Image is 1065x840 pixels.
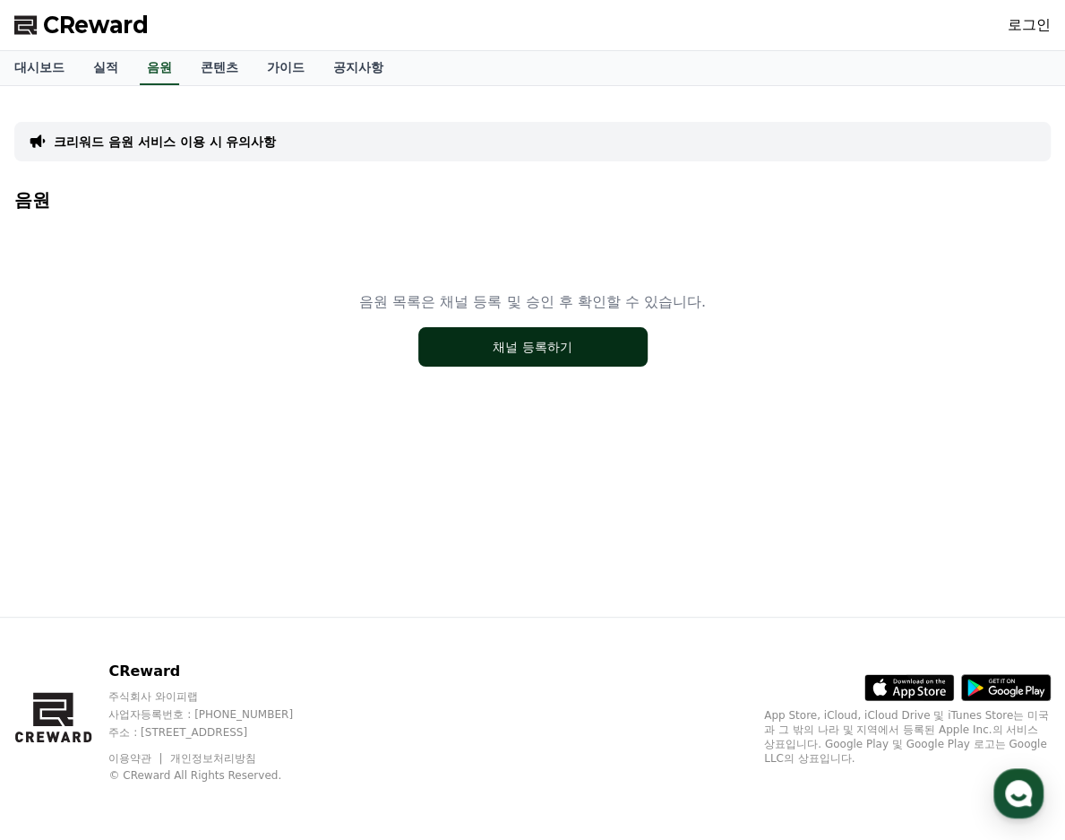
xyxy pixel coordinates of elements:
a: 음원 [140,51,179,85]
p: 사업자등록번호 : [PHONE_NUMBER] [108,707,327,722]
a: 실적 [79,51,133,85]
p: App Store, iCloud, iCloud Drive 및 iTunes Store는 미국과 그 밖의 나라 및 지역에서 등록된 Apple Inc.의 서비스 상표입니다. Goo... [764,708,1051,766]
a: 대화 [118,568,231,613]
a: CReward [14,11,149,39]
p: 음원 목록은 채널 등록 및 승인 후 확인할 수 있습니다. [359,291,706,313]
span: CReward [43,11,149,39]
h4: 음원 [14,190,1051,210]
a: 개인정보처리방침 [170,752,256,765]
p: 주식회사 와이피랩 [108,689,327,704]
a: 홈 [5,568,118,613]
p: © CReward All Rights Reserved. [108,768,327,783]
span: 대화 [164,596,185,611]
a: 크리워드 음원 서비스 이용 시 유의사항 [54,133,276,151]
span: 설정 [277,595,298,610]
a: 설정 [231,568,344,613]
p: CReward [108,661,327,682]
p: 주소 : [STREET_ADDRESS] [108,725,327,740]
a: 로그인 [1008,14,1051,36]
a: 가이드 [253,51,319,85]
button: 채널 등록하기 [418,327,648,367]
a: 공지사항 [319,51,398,85]
span: 홈 [56,595,67,610]
a: 이용약관 [108,752,165,765]
a: 콘텐츠 [186,51,253,85]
